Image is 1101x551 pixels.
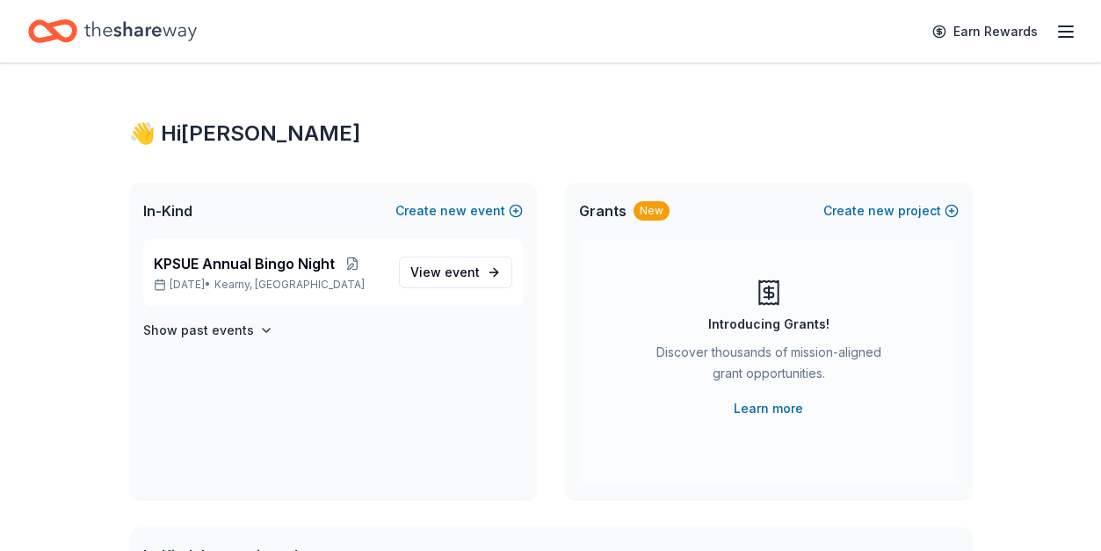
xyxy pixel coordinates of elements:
span: Grants [579,200,627,221]
div: New [634,201,670,221]
div: 👋 Hi [PERSON_NAME] [129,120,973,148]
span: event [445,265,480,279]
div: Introducing Grants! [708,314,829,335]
a: Home [28,11,197,52]
span: View [410,262,480,283]
span: new [440,200,467,221]
span: In-Kind [143,200,192,221]
button: Show past events [143,320,273,341]
div: Discover thousands of mission-aligned grant opportunities. [649,342,888,391]
p: [DATE] • [154,278,385,292]
a: Earn Rewards [922,16,1048,47]
h4: Show past events [143,320,254,341]
button: Createnewevent [395,200,523,221]
span: KPSUE Annual Bingo Night [154,253,335,274]
a: View event [399,257,512,288]
a: Learn more [734,398,803,419]
button: Createnewproject [823,200,959,221]
span: new [868,200,895,221]
span: Kearny, [GEOGRAPHIC_DATA] [214,278,365,292]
